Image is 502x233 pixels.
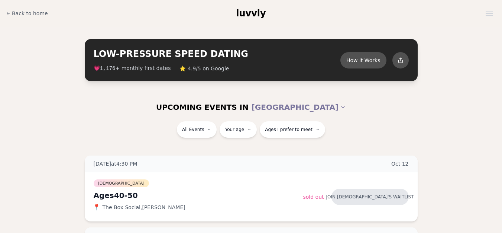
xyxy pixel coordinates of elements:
h2: LOW-PRESSURE SPEED DATING [94,48,340,60]
button: How it Works [340,52,386,68]
div: Ages 40-50 [94,190,303,201]
span: All Events [182,127,204,133]
button: Open menu [483,8,496,19]
button: All Events [177,121,217,138]
button: [GEOGRAPHIC_DATA] [252,99,346,115]
span: luvvly [236,8,266,19]
span: UPCOMING EVENTS IN [156,102,249,112]
a: luvvly [236,7,266,19]
span: Oct 12 [391,160,409,167]
span: Ages I prefer to meet [265,127,312,133]
span: Back to home [12,10,48,17]
span: [DATE] at 4:30 PM [94,160,137,167]
button: Your age [220,121,257,138]
button: Ages I prefer to meet [260,121,325,138]
button: Join [DEMOGRAPHIC_DATA]'s waitlist [331,189,409,205]
span: ⭐ 4.9/5 on Google [179,65,229,72]
span: 💗 + monthly first dates [94,64,171,72]
span: Your age [225,127,244,133]
span: The Box Social , [PERSON_NAME] [103,204,185,211]
span: 1,176 [100,66,116,71]
a: Back to home [6,6,48,21]
span: 📍 [94,204,100,210]
span: Sold Out [303,194,324,200]
span: [DEMOGRAPHIC_DATA] [94,179,149,187]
